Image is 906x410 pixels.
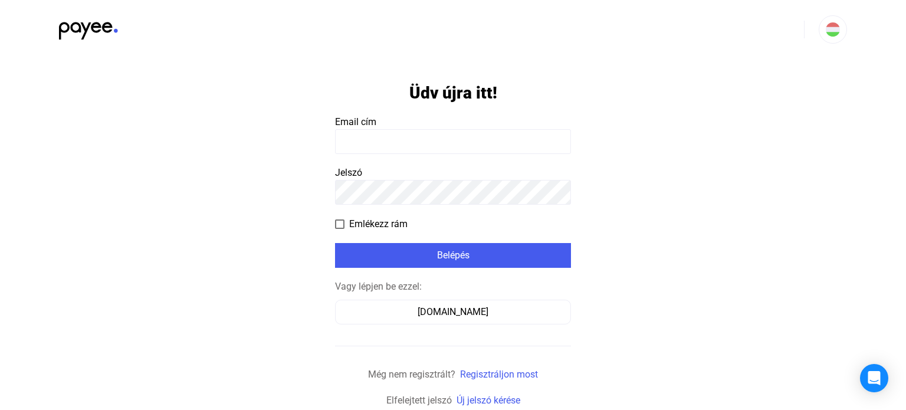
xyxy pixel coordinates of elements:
span: Emlékezz rám [349,217,408,231]
span: Email cím [335,116,376,127]
span: Még nem regisztrált? [368,369,455,380]
a: Új jelszó kérése [457,395,520,406]
button: HU [819,15,847,44]
img: HU [826,22,840,37]
span: Elfelejtett jelszó [386,395,452,406]
div: Vagy lépjen be ezzel: [335,280,571,294]
a: [DOMAIN_NAME] [335,306,571,317]
button: [DOMAIN_NAME] [335,300,571,324]
img: black-payee-blue-dot.svg [59,15,118,40]
a: Regisztráljon most [460,369,538,380]
div: Open Intercom Messenger [860,364,888,392]
button: Belépés [335,243,571,268]
div: [DOMAIN_NAME] [339,305,567,319]
span: Jelszó [335,167,362,178]
div: Belépés [339,248,567,263]
h1: Üdv újra itt! [409,83,497,103]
